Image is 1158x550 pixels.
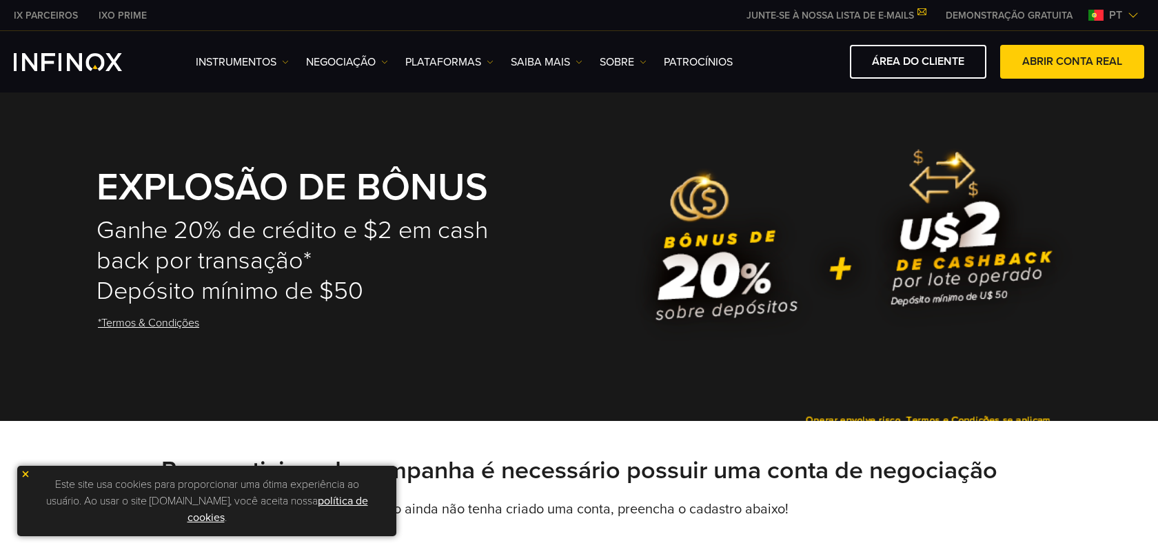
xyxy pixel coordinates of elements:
[24,473,389,529] p: Este site usa cookies para proporcionar uma ótima experiência ao usuário. Ao usar o site [DOMAIN_...
[850,45,986,79] a: ÁREA DO CLIENTE
[161,455,997,485] strong: Para participar da campanha é necessário possuir uma conta de negociação
[96,306,201,340] a: *Termos & Condições
[96,165,488,210] strong: EXPLOSÃO DE BÔNUS
[96,500,1061,519] p: Caso ainda não tenha criado uma conta, preencha o cadastro abaixo!
[664,54,733,70] a: Patrocínios
[405,54,494,70] a: PLATAFORMAS
[3,8,88,23] a: INFINOX
[21,469,30,479] img: yellow close icon
[511,54,582,70] a: Saiba mais
[1000,45,1144,79] a: ABRIR CONTA REAL
[14,53,154,71] a: INFINOX Logo
[1104,7,1128,23] span: pt
[88,8,157,23] a: INFINOX
[736,10,935,21] a: JUNTE-SE À NOSSA LISTA DE E-MAILS
[96,215,502,306] h2: Ganhe 20% de crédito e $2 em cash back por transação* Depósito mínimo de $50
[196,54,289,70] a: Instrumentos
[600,54,647,70] a: SOBRE
[306,54,388,70] a: NEGOCIAÇÃO
[935,8,1083,23] a: INFINOX MENU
